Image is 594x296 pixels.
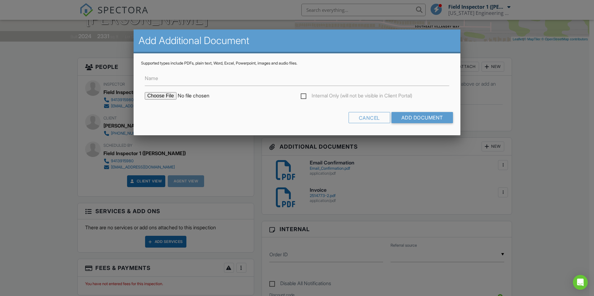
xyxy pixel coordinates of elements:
[141,61,453,66] div: Supported types include PDFs, plain text, Word, Excel, Powerpoint, images and audio files.
[139,34,455,47] h2: Add Additional Document
[301,93,412,101] label: Internal Only (will not be visible in Client Portal)
[349,112,390,123] div: Cancel
[391,112,453,123] input: Add Document
[573,275,588,290] div: Open Intercom Messenger
[145,75,158,82] label: Name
